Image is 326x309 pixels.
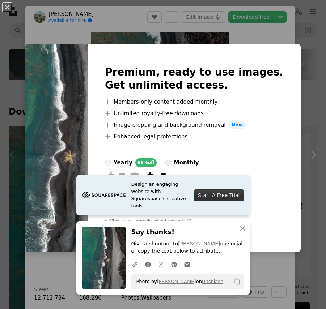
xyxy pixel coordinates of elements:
span: Photo by on [133,276,224,287]
p: Give a shoutout to on social or copy the text below to attribute. [131,240,244,255]
span: USD [171,174,206,180]
li: Members-only content added monthly [105,98,283,106]
span: New [229,121,246,129]
img: file-1705255347840-230a6ab5bca9image [82,190,126,201]
a: Design an engaging website with Squarespace’s creative tools.Start A Free Trial [76,175,250,215]
li: Enhanced legal protections [105,132,283,141]
img: photo-1529391387768-ab39476d6a52 [25,44,88,252]
input: monthly [165,160,171,166]
a: Share on Facebook [141,257,154,271]
span: Design an engaging website with Squarespace’s creative tools. [131,181,188,210]
button: Copy to clipboard [231,275,244,288]
h3: Say thanks! [131,227,244,237]
div: 66% off [135,158,157,167]
a: Unsplash [202,279,223,284]
div: Start A Free Trial [194,189,244,201]
div: $4 [105,170,168,189]
a: [PERSON_NAME] [157,279,196,284]
li: Unlimited royalty-free downloads [105,109,283,118]
div: yearly [114,158,132,167]
a: Share over email [181,257,194,271]
a: [PERSON_NAME] [178,241,220,246]
input: yearly66%off [105,160,111,166]
a: Share on Pinterest [168,257,181,271]
h2: Premium, ready to use images. Get unlimited access. [105,66,283,92]
span: $12 [105,170,141,189]
li: Image cropping and background removal [105,121,283,129]
a: Share on Twitter [154,257,168,271]
div: monthly [174,158,199,167]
